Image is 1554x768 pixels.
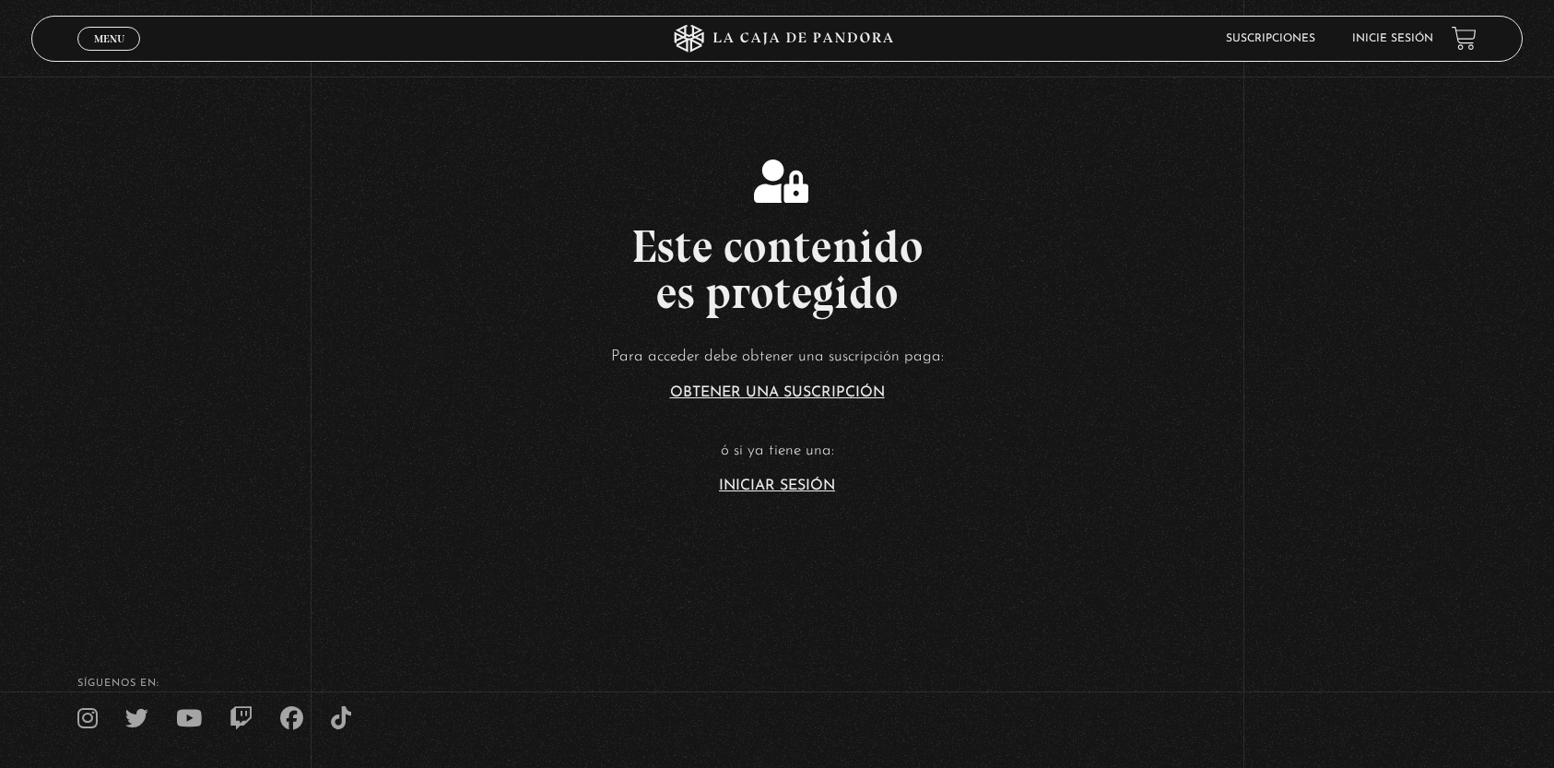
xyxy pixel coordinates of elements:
[94,33,124,44] span: Menu
[1226,33,1315,44] a: Suscripciones
[88,48,131,61] span: Cerrar
[670,385,885,400] a: Obtener una suscripción
[1452,26,1477,51] a: View your shopping cart
[77,679,1476,689] h4: SÍguenos en:
[1352,33,1433,44] a: Inicie sesión
[719,479,835,493] a: Iniciar Sesión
